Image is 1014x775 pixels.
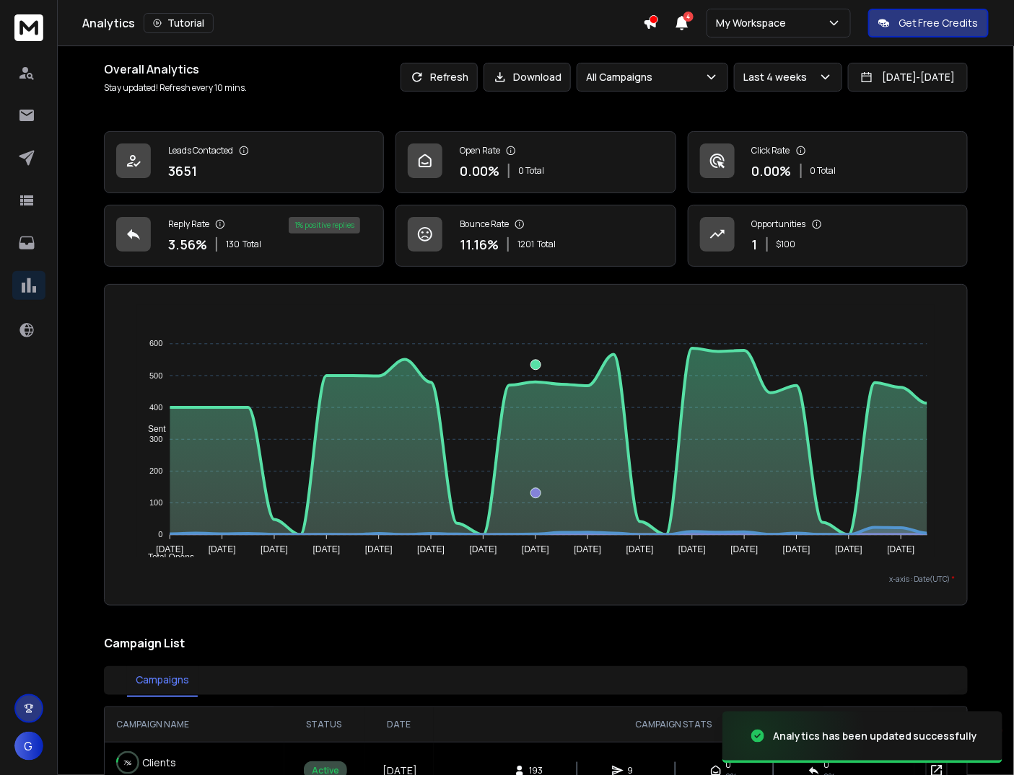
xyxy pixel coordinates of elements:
[716,16,792,30] p: My Workspace
[70,7,91,18] h1: Box
[513,70,561,84] p: Download
[14,732,43,761] button: G
[688,131,968,193] a: Click Rate0.00%0 Total
[52,263,277,309] div: will the email accounts be working soon?
[12,116,277,187] div: GTLaser says…
[810,165,836,177] p: 0 Total
[253,6,279,32] div: Close
[12,74,277,117] div: Raj says…
[470,544,497,554] tspan: [DATE]
[460,218,509,230] p: Bounce Rate
[12,263,277,310] div: GTLaser says…
[683,12,694,22] span: 4
[460,234,499,254] p: 11.16 %
[23,196,117,211] div: Yes, that’s correct.
[242,239,261,250] span: Total
[137,552,194,562] span: Total Opens
[158,531,162,539] tspan: 0
[888,544,915,554] tspan: [DATE]
[868,9,989,37] button: Get Free Credits
[517,239,534,250] span: 1201
[313,544,341,554] tspan: [DATE]
[417,544,445,554] tspan: [DATE]
[12,311,277,422] div: GTLaser says…
[261,544,288,554] tspan: [DATE]
[9,6,37,33] button: go back
[365,544,393,554] tspan: [DATE]
[127,664,198,697] button: Campaigns
[743,70,813,84] p: Last 4 weeks
[168,145,233,156] p: Leads Contacted
[395,131,676,193] a: Open Rate0.00%0 Total
[752,234,758,254] p: 1
[82,13,643,33] div: Analytics
[149,499,162,508] tspan: 100
[12,231,277,264] div: GTLaser says…
[899,16,979,30] p: Get Free Credits
[626,544,654,554] tspan: [DATE]
[484,63,571,92] button: Download
[12,74,71,105] div: CorrectRemove reaction
[149,403,162,412] tspan: 400
[688,205,968,267] a: Opportunities1$100
[248,466,271,490] button: Send a message…
[401,63,478,92] button: Refresh
[12,422,193,454] div: Yes, they will be ready in a few.Add reaction
[586,70,658,84] p: All Campaigns
[116,574,956,585] p: x-axis : Date(UTC)
[168,161,197,181] p: 3651
[217,239,266,254] div: perfect ty
[434,707,914,742] th: CAMPAIGN STATS
[168,218,209,230] p: Reply Rate
[104,82,247,94] p: Stay updated! Refresh every 10 mins.
[522,544,549,554] tspan: [DATE]
[284,707,364,742] th: STATUS
[104,205,384,267] a: Reply Rate3.56%130Total1% positive replies
[430,70,468,84] p: Refresh
[12,422,277,480] div: Raj says…
[209,544,236,554] tspan: [DATE]
[574,544,602,554] tspan: [DATE]
[364,707,434,742] th: DATE
[149,466,162,475] tspan: 200
[149,435,162,443] tspan: 300
[157,544,184,554] tspan: [DATE]
[226,6,253,33] button: Home
[518,165,544,177] p: 0 Total
[848,63,968,92] button: [DATE]-[DATE]
[104,131,384,193] a: Leads Contacted3651
[45,472,57,484] button: Emoji picker
[124,756,132,770] p: 7 %
[12,187,128,219] div: Yes, that’s correct.Add reaction
[69,472,80,484] button: Gif picker
[23,82,60,97] div: Correct
[460,161,499,181] p: 0.00 %
[395,205,676,267] a: Bounce Rate11.16%1201Total
[22,472,34,484] button: Upload attachment
[168,234,207,254] p: 3.56 %
[731,544,759,554] tspan: [DATE]
[105,707,284,742] th: CAMPAIGN NAME
[144,13,214,33] button: Tutorial
[64,125,266,167] div: perfect so I can just change the not interested or interested status back to lead to resume the s...
[752,218,806,230] p: Opportunities
[149,340,162,348] tspan: 600
[12,442,276,466] textarea: Message…
[835,544,862,554] tspan: [DATE]
[226,239,240,250] span: 130
[205,231,277,262] div: perfect ty
[752,161,792,181] p: 0.00 %
[678,544,706,554] tspan: [DATE]
[70,18,180,32] p: The team can also help
[58,88,77,107] button: Remove reaction
[752,145,790,156] p: Click Rate
[52,116,277,176] div: perfect so I can just change the not interested or interested status back to lead to resume the s...
[460,145,500,156] p: Open Rate
[537,239,556,250] span: Total
[777,239,796,250] p: $ 100
[23,431,181,446] div: Yes, they will be ready in a few.
[12,187,277,231] div: Raj says…
[64,272,266,300] div: will the email accounts be working soon?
